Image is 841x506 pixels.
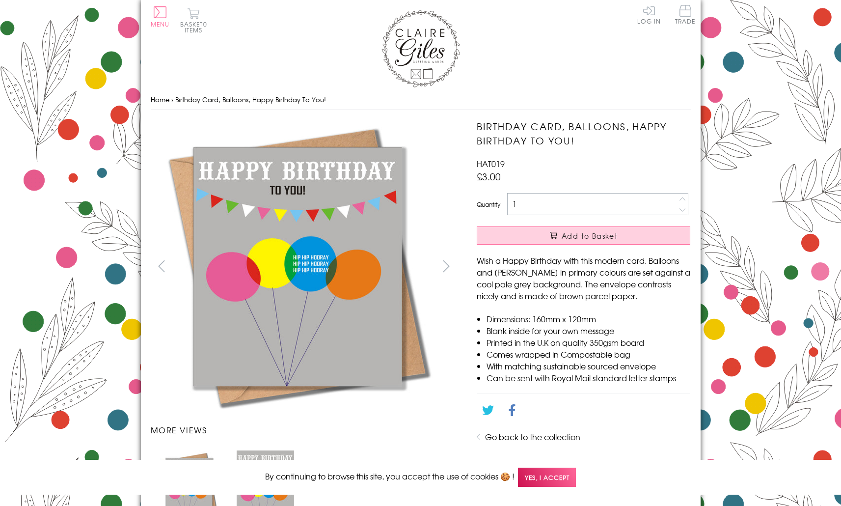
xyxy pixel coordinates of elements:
li: Dimensions: 160mm x 120mm [487,313,690,325]
label: Quantity [477,200,500,209]
h1: Birthday Card, Balloons, Happy Birthday To You! [477,119,690,148]
button: Add to Basket [477,226,690,245]
a: Home [151,95,169,104]
h3: More views [151,424,458,436]
span: £3.00 [477,169,501,183]
a: Go back to the collection [485,431,580,443]
span: Birthday Card, Balloons, Happy Birthday To You! [175,95,326,104]
span: Menu [151,20,170,28]
a: Log In [637,5,661,24]
a: Trade [675,5,696,26]
img: Birthday Card, Balloons, Happy Birthday To You! [151,119,445,414]
li: Blank inside for your own message [487,325,690,337]
nav: breadcrumbs [151,90,691,110]
p: Wish a Happy Birthday with this modern card. Balloons and [PERSON_NAME] in primary colours are se... [477,254,690,302]
span: 0 items [185,20,207,34]
button: Basket0 items [180,8,207,33]
span: HAT019 [477,158,505,169]
img: Claire Giles Greetings Cards [381,10,460,87]
span: Add to Basket [562,231,618,241]
span: Trade [675,5,696,24]
button: prev [151,255,173,277]
li: With matching sustainable sourced envelope [487,360,690,372]
button: Menu [151,6,170,27]
li: Comes wrapped in Compostable bag [487,348,690,360]
li: Printed in the U.K on quality 350gsm board [487,337,690,348]
li: Can be sent with Royal Mail standard letter stamps [487,372,690,384]
span: Yes, I accept [518,468,576,487]
button: next [435,255,457,277]
span: › [171,95,173,104]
